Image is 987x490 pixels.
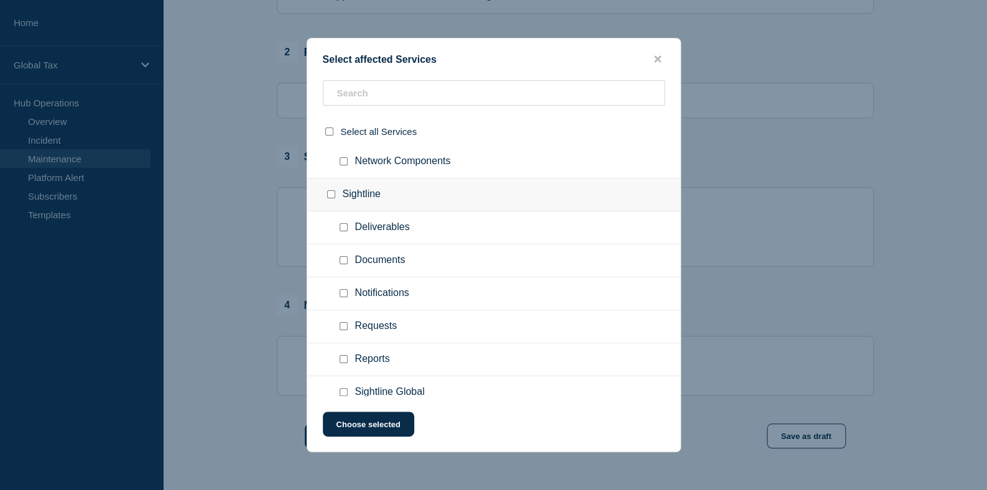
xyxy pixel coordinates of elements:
[651,53,665,65] button: close button
[340,157,348,165] input: Network Components checkbox
[307,178,680,211] div: Sightline
[340,355,348,363] input: Reports checkbox
[340,256,348,264] input: Documents checkbox
[355,353,390,366] span: Reports
[355,287,409,300] span: Notifications
[323,412,414,437] button: Choose selected
[355,254,405,267] span: Documents
[340,322,348,330] input: Requests checkbox
[325,127,333,136] input: select all checkbox
[327,190,335,198] input: Sightline checkbox
[340,223,348,231] input: Deliverables checkbox
[341,126,417,137] span: Select all Services
[355,221,410,234] span: Deliverables
[307,53,680,65] div: Select affected Services
[355,386,425,399] span: Sightline Global
[323,80,665,106] input: Search
[340,388,348,396] input: Sightline Global checkbox
[355,155,451,168] span: Network Components
[355,320,397,333] span: Requests
[340,289,348,297] input: Notifications checkbox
